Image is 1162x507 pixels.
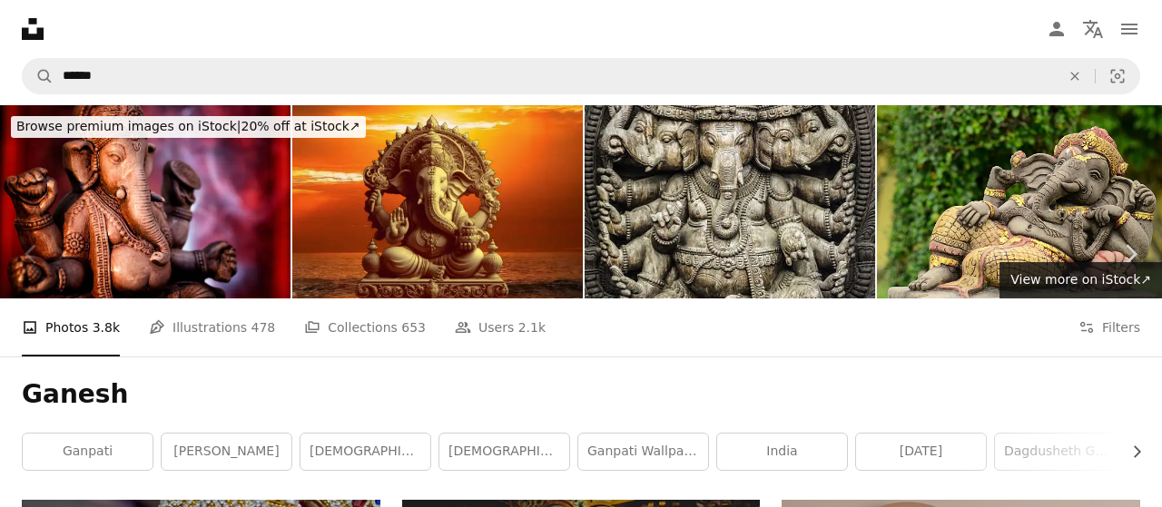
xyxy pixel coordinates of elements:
[1055,59,1095,93] button: Clear
[1010,272,1151,287] span: View more on iStock ↗
[439,434,569,470] a: [DEMOGRAPHIC_DATA]
[401,317,426,337] span: 653
[1111,11,1147,47] button: Menu
[455,298,546,356] a: Users 2.1k
[1120,434,1140,470] button: scroll list to the right
[1075,11,1111,47] button: Language
[1098,167,1162,341] a: Next
[1096,59,1139,93] button: Visual search
[22,378,1140,411] h1: Ganesh
[304,298,426,356] a: Collections 653
[856,434,986,470] a: [DATE]
[23,434,153,470] a: ganpati
[717,434,847,470] a: india
[16,119,360,133] span: 20% off at iStock ↗
[292,105,583,298] img: Lord Ganesh s Divine Presence on Ganesh Chaturthi
[1078,298,1140,356] button: Filters
[251,317,276,337] span: 478
[578,434,708,470] a: ganpati wallpaper
[300,434,430,470] a: [DEMOGRAPHIC_DATA]
[23,59,54,93] button: Search Unsplash
[518,317,546,337] span: 2.1k
[1039,11,1075,47] a: Log in / Sign up
[1000,262,1162,298] a: View more on iStock↗
[22,18,44,40] a: Home — Unsplash
[149,298,275,356] a: Illustrations 478
[995,434,1125,470] a: dagdusheth ganpati
[585,105,875,298] img: Lord Ganesha
[16,119,241,133] span: Browse premium images on iStock |
[162,434,291,470] a: [PERSON_NAME]
[22,58,1140,94] form: Find visuals sitewide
